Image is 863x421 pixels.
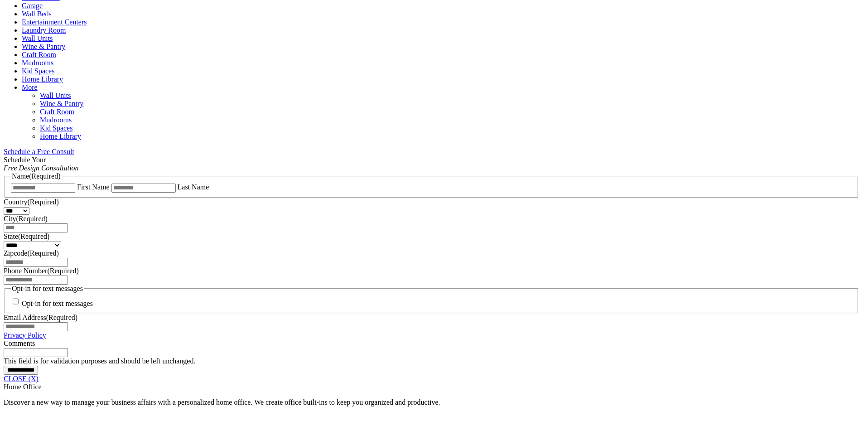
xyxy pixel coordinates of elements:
em: Free Design Consultation [4,164,79,172]
a: Privacy Policy [4,331,46,339]
span: (Required) [27,198,58,206]
a: Kid Spaces [22,67,54,75]
label: Opt-in for text messages [22,300,93,308]
span: Home Office [4,383,42,391]
a: Entertainment Centers [22,18,87,26]
a: Wall Units [40,92,71,99]
p: Discover a new way to manage your business affairs with a personalized home office. We create off... [4,398,859,406]
label: Comments [4,339,35,347]
label: Phone Number [4,267,79,275]
a: Garage [22,2,43,10]
a: Wine & Pantry [40,100,83,107]
label: Zipcode [4,249,59,257]
span: (Required) [16,215,48,223]
label: Last Name [178,183,209,191]
a: Wine & Pantry [22,43,65,50]
a: Mudrooms [22,59,53,67]
a: Home Library [22,75,63,83]
label: City [4,215,48,223]
span: (Required) [46,314,77,321]
div: This field is for validation purposes and should be left unchanged. [4,357,859,365]
legend: Name [11,172,62,180]
a: Wall Beds [22,10,52,18]
span: (Required) [47,267,78,275]
a: More menu text will display only on big screen [22,83,38,91]
label: Email Address [4,314,77,321]
label: State [4,232,49,240]
legend: Opt-in for text messages [11,285,84,293]
a: Craft Room [40,108,74,116]
a: Kid Spaces [40,124,72,132]
a: Schedule a Free Consult (opens a dropdown menu) [4,148,74,155]
a: Wall Units [22,34,53,42]
span: (Required) [18,232,49,240]
a: Mudrooms [40,116,72,124]
span: Schedule Your [4,156,79,172]
a: CLOSE (X) [4,375,39,382]
span: (Required) [27,249,58,257]
span: (Required) [29,172,60,180]
a: Home Library [40,132,81,140]
a: Craft Room [22,51,56,58]
label: Country [4,198,59,206]
label: First Name [77,183,110,191]
a: Laundry Room [22,26,66,34]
